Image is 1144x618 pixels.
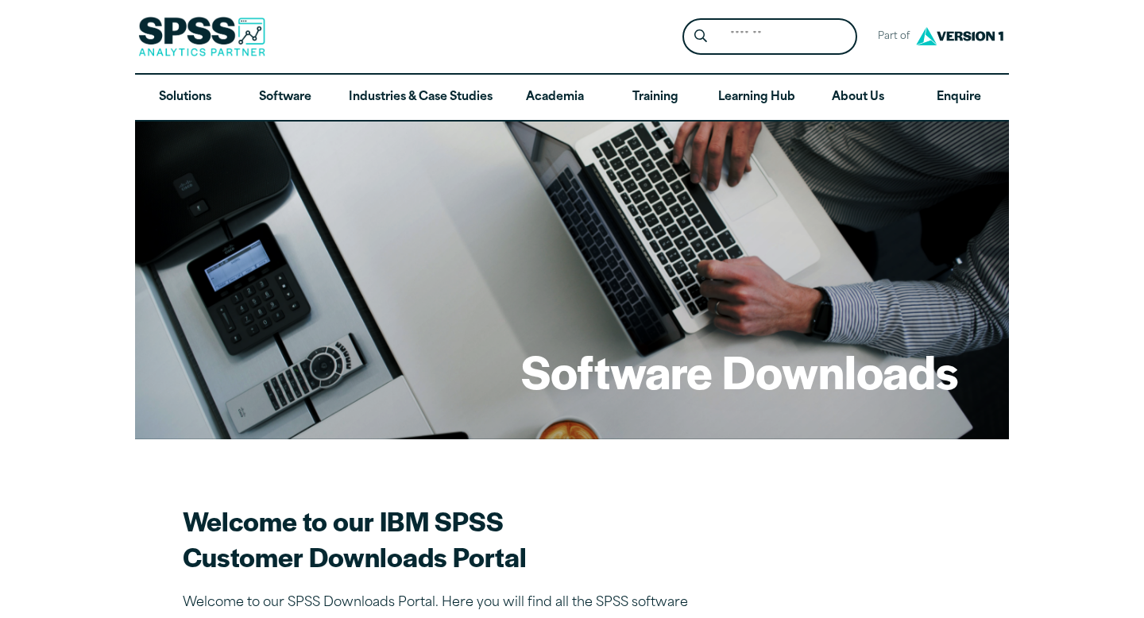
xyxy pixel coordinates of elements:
a: Training [605,75,705,121]
button: Search magnifying glass icon [686,22,716,52]
a: Solutions [135,75,235,121]
a: About Us [808,75,908,121]
a: Academia [505,75,605,121]
a: Enquire [909,75,1009,121]
a: Industries & Case Studies [336,75,505,121]
img: Version1 Logo [912,21,1007,51]
span: Part of [870,25,912,48]
a: Software [235,75,335,121]
a: Learning Hub [705,75,808,121]
svg: Search magnifying glass icon [694,29,707,43]
img: SPSS Analytics Partner [138,17,265,56]
nav: Desktop version of site main menu [135,75,1009,121]
form: Site Header Search Form [682,18,857,56]
h1: Software Downloads [521,340,958,402]
h2: Welcome to our IBM SPSS Customer Downloads Portal [183,503,739,574]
